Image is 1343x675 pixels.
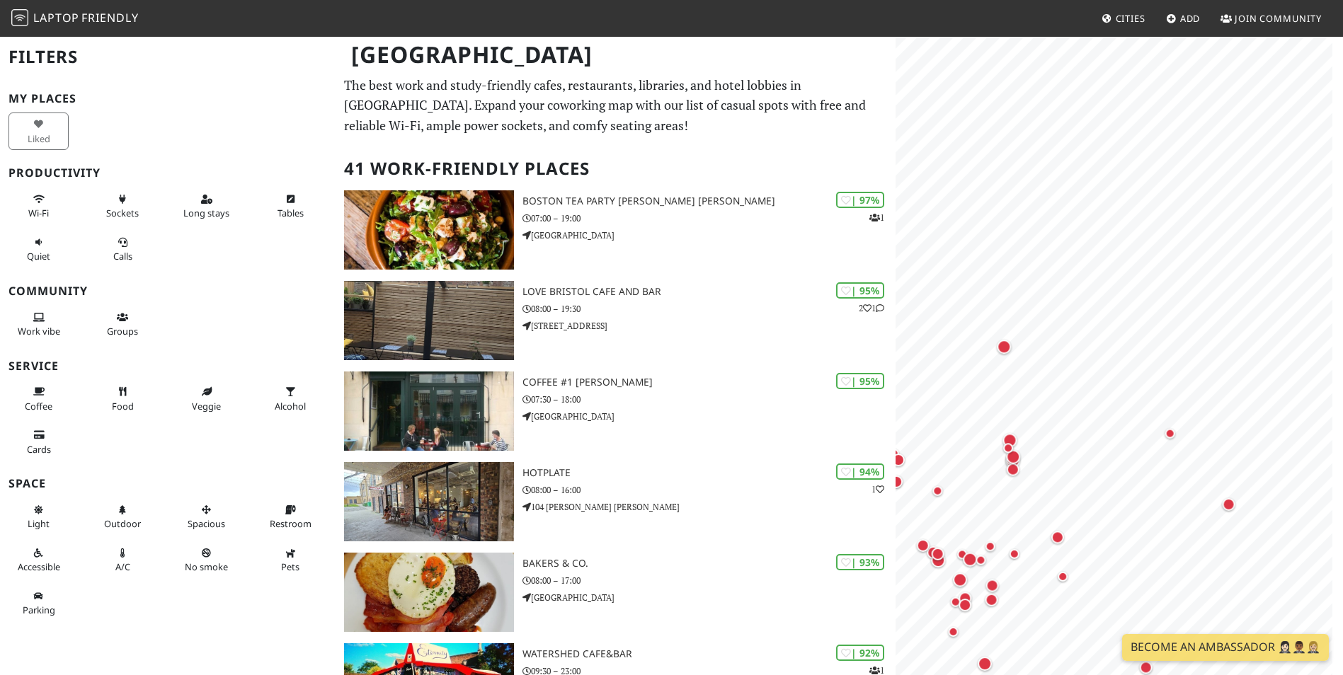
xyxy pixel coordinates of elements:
[8,423,69,461] button: Cards
[928,550,948,570] div: Map marker
[8,477,327,490] h3: Space
[344,281,513,360] img: Love bristol cafe and bar
[889,451,908,469] div: Map marker
[1002,451,1022,471] div: Map marker
[18,325,60,337] span: People working
[33,10,79,25] span: Laptop
[956,589,974,607] div: Map marker
[1003,446,1023,466] div: Map marker
[836,282,884,299] div: | 95%
[192,400,221,412] span: Veggie
[93,231,153,268] button: Calls
[522,558,896,570] h3: Bakers & Co.
[1005,545,1022,562] div: Map marker
[183,207,229,219] span: Long stays
[928,544,947,562] div: Map marker
[344,190,513,270] img: Boston Tea Party Stokes Croft
[336,553,895,632] a: Bakers & Co. | 93% Bakers & Co. 08:00 – 17:00 [GEOGRAPHIC_DATA]
[104,517,141,530] span: Outdoor area
[522,483,896,497] p: 08:00 – 16:00
[336,190,895,270] a: Boston Tea Party Stokes Croft | 97% 1 Boston Tea Party [PERSON_NAME] [PERSON_NAME] 07:00 – 19:00 ...
[112,400,134,412] span: Food
[836,373,884,389] div: | 95%
[336,371,895,451] a: Coffee #1 Clifton | 95% Coffee #1 [PERSON_NAME] 07:30 – 18:00 [GEOGRAPHIC_DATA]
[956,596,974,614] div: Map marker
[11,9,28,26] img: LaptopFriendly
[929,482,946,499] div: Map marker
[106,207,139,219] span: Power sockets
[270,517,312,530] span: Restroom
[107,325,138,337] span: Group tables
[924,543,942,561] div: Map marker
[1160,6,1206,31] a: Add
[344,75,886,136] p: The best work and study-friendly cafes, restaurants, libraries, and hotel lobbies in [GEOGRAPHIC_...
[836,463,884,480] div: | 94%
[1003,460,1022,478] div: Map marker
[176,498,236,536] button: Spacious
[278,207,304,219] span: Work-friendly tables
[1161,425,1178,442] div: Map marker
[81,10,138,25] span: Friendly
[871,483,884,496] p: 1
[522,376,896,388] h3: Coffee #1 [PERSON_NAME]
[261,541,321,579] button: Pets
[1000,430,1019,450] div: Map marker
[983,576,1001,594] div: Map marker
[25,400,52,412] span: Coffee
[336,462,895,541] a: Hotplate | 94% 1 Hotplate 08:00 – 16:00 104 [PERSON_NAME] [PERSON_NAME]
[8,306,69,343] button: Work vibe
[1122,634,1329,661] a: Become an Ambassador 🤵🏻‍♀️🤵🏾‍♂️🤵🏼‍♀️
[27,250,50,262] span: Quiet
[188,517,225,530] span: Spacious
[261,380,321,417] button: Alcohol
[1219,495,1238,513] div: Map marker
[869,211,884,224] p: 1
[27,443,51,456] span: Credit cards
[344,462,513,541] img: Hotplate
[93,541,153,579] button: A/C
[113,250,132,262] span: Video/audio calls
[261,187,321,225] button: Tables
[176,541,236,579] button: No smoke
[960,549,980,569] div: Map marker
[885,445,902,462] div: Map marker
[23,604,55,616] span: Parking
[344,371,513,451] img: Coffee #1 Clifton
[93,498,153,536] button: Outdoor
[975,654,995,674] div: Map marker
[8,380,69,417] button: Coffee
[1048,528,1066,546] div: Map marker
[93,187,153,225] button: Sockets
[522,286,896,298] h3: Love bristol cafe and bar
[994,337,1014,357] div: Map marker
[522,319,896,333] p: [STREET_ADDRESS]
[115,560,130,573] span: Air conditioned
[944,623,961,640] div: Map marker
[344,553,513,632] img: Bakers & Co.
[913,536,932,555] div: Map marker
[522,195,896,207] h3: Boston Tea Party [PERSON_NAME] [PERSON_NAME]
[1116,12,1145,25] span: Cities
[1002,451,1019,468] div: Map marker
[8,166,327,180] h3: Productivity
[859,301,884,315] p: 2 1
[8,187,69,225] button: Wi-Fi
[344,147,886,190] h2: 41 Work-Friendly Places
[879,447,896,464] div: Map marker
[1000,439,1017,456] div: Map marker
[1096,6,1151,31] a: Cities
[982,590,1000,608] div: Map marker
[185,560,228,573] span: Smoke free
[8,498,69,536] button: Light
[1180,12,1201,25] span: Add
[8,541,69,579] button: Accessible
[336,281,895,360] a: Love bristol cafe and bar | 95% 21 Love bristol cafe and bar 08:00 – 19:30 [STREET_ADDRESS]
[176,187,236,225] button: Long stays
[11,6,139,31] a: LaptopFriendly LaptopFriendly
[261,498,321,536] button: Restroom
[281,560,299,573] span: Pet friendly
[8,359,327,373] h3: Service
[1235,12,1322,25] span: Join Community
[981,538,998,555] div: Map marker
[18,560,60,573] span: Accessible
